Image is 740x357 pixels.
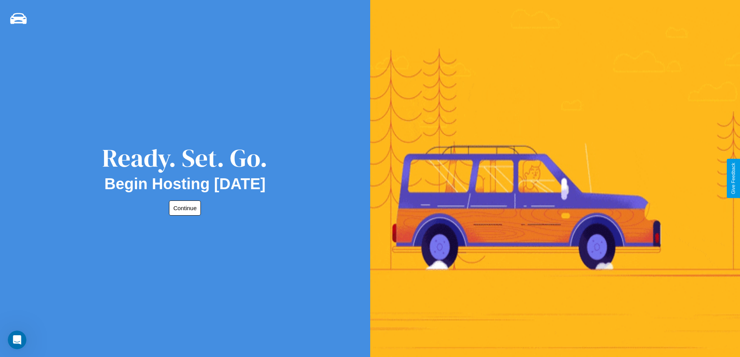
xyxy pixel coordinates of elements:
[104,175,266,193] h2: Begin Hosting [DATE]
[731,163,736,194] div: Give Feedback
[8,331,26,349] iframe: Intercom live chat
[169,200,201,216] button: Continue
[102,141,268,175] div: Ready. Set. Go.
